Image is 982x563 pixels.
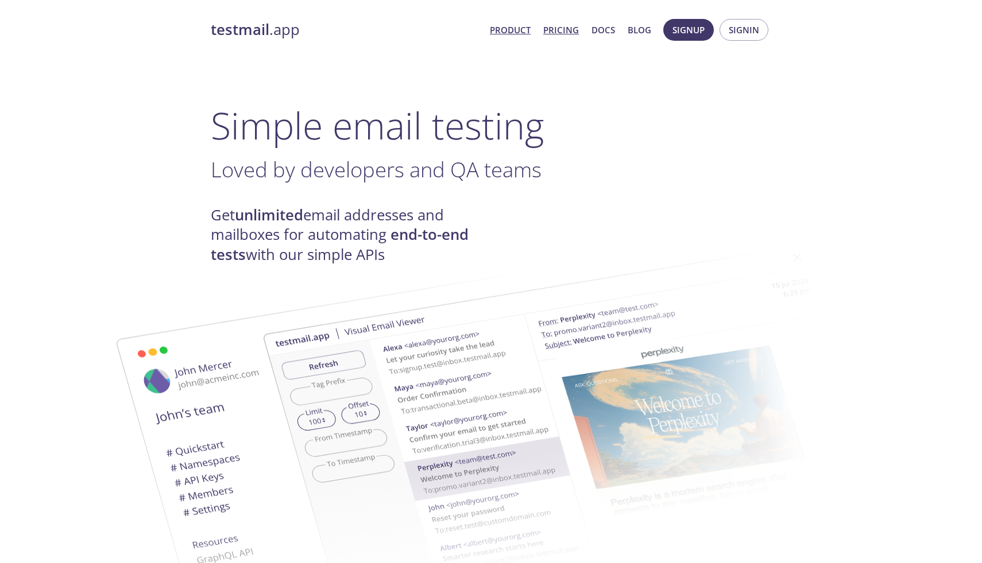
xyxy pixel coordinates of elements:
a: Product [490,22,531,37]
strong: end-to-end tests [211,224,469,264]
a: Docs [591,22,615,37]
h4: Get email addresses and mailboxes for automating with our simple APIs [211,205,491,265]
strong: testmail [211,20,269,40]
span: Signin [729,22,759,37]
span: Loved by developers and QA teams [211,155,542,184]
a: Blog [628,22,651,37]
a: testmail.app [211,20,481,40]
span: Signup [672,22,705,37]
h1: Simple email testing [211,103,771,147]
strong: unlimited [235,205,303,225]
a: Pricing [543,22,579,37]
button: Signin [720,19,768,41]
button: Signup [663,19,714,41]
